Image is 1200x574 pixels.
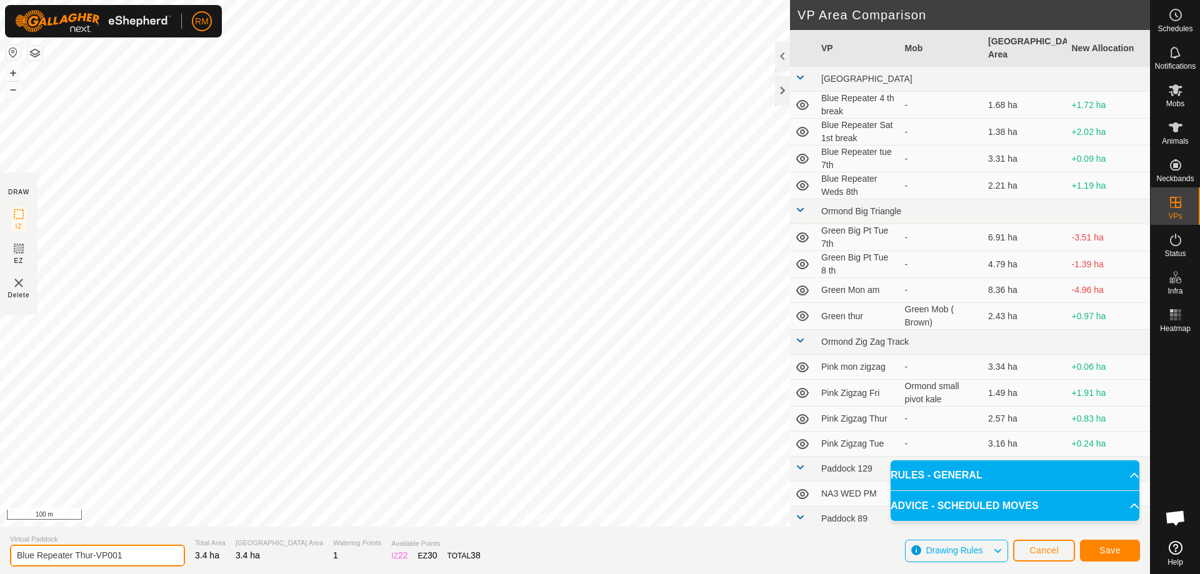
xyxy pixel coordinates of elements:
span: 22 [398,550,408,560]
span: IZ [16,222,22,231]
span: [GEOGRAPHIC_DATA] [821,74,912,84]
span: 3.4 ha [236,550,260,560]
td: Pink mon zigzag [816,355,900,380]
span: Heatmap [1160,325,1191,332]
td: 2.43 ha [983,303,1067,330]
td: 4.79 ha [983,251,1067,278]
div: TOTAL [447,549,481,562]
div: IZ [391,549,407,562]
th: Mob [900,30,984,67]
td: Blue Repeater tue 7th [816,146,900,172]
span: Mobs [1166,100,1184,107]
div: - [905,152,979,166]
div: - [905,412,979,425]
button: – [6,82,21,97]
span: Paddock 129 [821,463,872,473]
p-accordion-header: RULES - GENERAL [891,460,1139,490]
td: NA3 WED PM [816,482,900,507]
div: - [905,99,979,112]
a: Contact Us [587,510,624,522]
td: +1.72 ha [1067,92,1151,119]
th: VP [816,30,900,67]
span: Animals [1162,137,1189,145]
td: Blue Repeater Sat 1st break [816,119,900,146]
img: VP [11,275,26,290]
p-accordion-header: ADVICE - SCHEDULED MOVES [891,491,1139,521]
td: +1.19 ha [1067,172,1151,199]
td: +0.24 ha [1067,432,1151,457]
td: +0.83 ha [1067,407,1151,432]
span: Neckbands [1156,175,1194,182]
td: +2.02 ha [1067,119,1151,146]
td: Blue Repeater Weds 8th [816,172,900,199]
td: +0.97 ha [1067,303,1151,330]
td: 3.34 ha [983,355,1067,380]
td: 1.49 ha [983,380,1067,407]
div: Open chat [1157,499,1194,537]
button: Save [1080,540,1140,562]
div: EZ [418,549,437,562]
td: 2.21 ha [983,172,1067,199]
td: +1.91 ha [1067,380,1151,407]
div: - [905,437,979,450]
span: EZ [14,256,24,265]
td: -4.96 ha [1067,278,1151,303]
span: Cancel [1029,545,1059,555]
td: 1.68 ha [983,92,1067,119]
div: - [905,126,979,139]
td: 1.38 ha [983,119,1067,146]
span: Watering Points [333,538,381,548]
td: Pink Zigzag Fri [816,380,900,407]
div: - [905,231,979,244]
span: 1 [333,550,338,560]
span: Infra [1167,287,1182,295]
a: Privacy Policy [526,510,572,522]
span: ADVICE - SCHEDULED MOVES [891,498,1038,513]
span: 38 [471,550,481,560]
span: RM [195,15,209,28]
td: 6.91 ha [983,224,1067,251]
div: - [905,258,979,271]
td: Green Mon am [816,278,900,303]
td: 3.31 ha [983,146,1067,172]
span: VPs [1168,212,1182,220]
span: Save [1099,545,1121,555]
div: - [905,284,979,297]
div: DRAW [8,187,29,197]
span: Paddock 89 [821,513,867,523]
span: [GEOGRAPHIC_DATA] Area [236,538,323,548]
div: Green Mob ( Brown) [905,303,979,329]
span: Delete [8,290,30,300]
span: Ormond Big Triangle [821,206,901,216]
td: Green Big Pt Tue 8 th [816,251,900,278]
div: Ormond small pivot kale [905,380,979,406]
td: Pink Zigzag Thur [816,407,900,432]
td: 8.36 ha [983,278,1067,303]
td: 2.57 ha [983,407,1067,432]
span: 30 [427,550,437,560]
img: Gallagher Logo [15,10,171,32]
td: +0.09 ha [1067,146,1151,172]
span: Schedules [1157,25,1192,32]
button: Map Layers [27,46,42,61]
span: Status [1164,250,1186,257]
th: [GEOGRAPHIC_DATA] Area [983,30,1067,67]
span: Notifications [1155,62,1196,70]
button: + [6,66,21,81]
td: Green thur [816,303,900,330]
span: RULES - GENERAL [891,468,982,483]
span: Drawing Rules [926,545,982,555]
td: -3.51 ha [1067,224,1151,251]
span: Ormond Zig Zag Track [821,337,909,347]
div: - [905,360,979,374]
button: Cancel [1013,540,1075,562]
h2: VP Area Comparison [797,7,1150,22]
span: 3.4 ha [195,550,219,560]
span: Available Points [391,538,480,549]
td: Pink Zigzag Tue [816,432,900,457]
td: +0.06 ha [1067,355,1151,380]
td: 3.16 ha [983,432,1067,457]
div: - [905,179,979,192]
span: Help [1167,558,1183,566]
td: Green Big Pt Tue 7th [816,224,900,251]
